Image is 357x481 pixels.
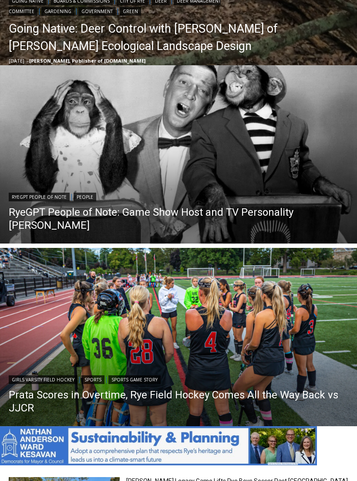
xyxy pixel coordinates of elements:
div: Co-sponsored by Westchester County Parks [91,26,126,71]
div: | [9,191,348,201]
a: Gardening [41,7,74,16]
a: Prata Scores in Overtime, Rye Field Hockey Comes All the Way Back vs JJCR [9,388,348,414]
a: Girls Varsity Field Hockey [9,375,77,384]
a: Sports [81,375,104,384]
a: RyeGPT People of Note: Game Show Host and TV Personality [PERSON_NAME] [9,206,348,232]
a: [PERSON_NAME], Publisher of [DOMAIN_NAME] [29,57,145,64]
div: 1 [91,73,95,82]
div: 6 [102,73,106,82]
a: Sports Game Story [108,375,161,384]
div: | | [9,374,348,384]
a: Going Native: Deer Control with [PERSON_NAME] of [PERSON_NAME] Ecological Landscape Design [9,20,353,55]
a: Green [120,7,141,16]
h4: [PERSON_NAME] Read Sanctuary Fall Fest: [DATE] [7,87,116,107]
a: Government [78,7,116,16]
img: s_800_29ca6ca9-f6cc-433c-a631-14f6620ca39b.jpeg [0,0,87,87]
span: – [27,57,29,64]
a: [PERSON_NAME] Read Sanctuary Fall Fest: [DATE] [0,87,130,108]
a: People [74,193,96,201]
a: RyeGPT People of Note [9,193,70,201]
time: [DATE] [9,57,24,64]
div: / [98,73,100,82]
